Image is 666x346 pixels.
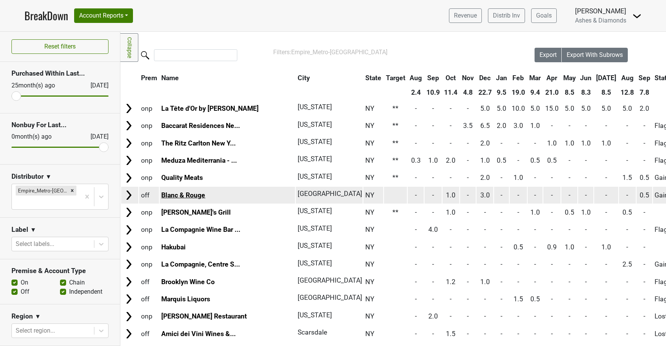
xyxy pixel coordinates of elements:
[415,139,417,147] span: -
[581,105,591,112] span: 5.0
[476,86,494,99] th: 22.7
[484,209,486,216] span: -
[601,139,611,147] span: 1.0
[534,139,536,147] span: -
[540,51,557,58] span: Export
[637,71,652,85] th: Sep: activate to sort column ascending
[484,260,486,268] span: -
[123,155,134,166] img: Arrow right
[517,278,519,286] span: -
[446,157,455,164] span: 2.0
[643,122,645,129] span: -
[484,243,486,251] span: -
[569,122,570,129] span: -
[551,209,553,216] span: -
[450,243,452,251] span: -
[365,243,374,251] span: NY
[123,259,134,270] img: Arrow right
[161,157,237,164] a: Meduza Mediterrania - ...
[450,226,452,233] span: -
[585,174,587,181] span: -
[543,86,561,99] th: 21.0
[467,139,469,147] span: -
[480,105,490,112] span: 5.0
[494,71,509,85] th: Jan: activate to sort column ascending
[632,11,642,21] img: Dropdown Menu
[11,39,109,54] button: Reset filters
[21,287,29,296] label: Off
[139,291,159,307] td: off
[432,105,434,112] span: -
[530,295,540,303] span: 0.5
[123,120,134,131] img: Arrow right
[161,330,236,338] a: Amici dei Vini Wines &...
[450,174,452,181] span: -
[535,48,562,62] button: Export
[569,191,570,199] span: -
[450,139,452,147] span: -
[567,51,623,58] span: Export With Subrows
[11,173,44,181] h3: Distributor
[605,260,607,268] span: -
[622,174,632,181] span: 1.5
[139,152,159,168] td: onp
[534,174,536,181] span: -
[16,186,68,196] div: Empire_Metro-[GEOGRAPHIC_DATA]
[534,243,536,251] span: -
[415,278,417,286] span: -
[501,139,502,147] span: -
[139,222,159,238] td: onp
[575,6,626,16] div: [PERSON_NAME]
[68,186,76,196] div: Remove Empire_Metro-NY
[365,157,374,164] span: NY
[161,243,186,251] a: Hakubai
[408,71,424,85] th: Aug: activate to sort column ascending
[585,122,587,129] span: -
[123,224,134,236] img: Arrow right
[123,137,134,149] img: Arrow right
[432,260,434,268] span: -
[547,139,557,147] span: 1.0
[432,295,434,303] span: -
[467,260,469,268] span: -
[365,105,374,112] span: NY
[384,71,407,85] th: Target: activate to sort column ascending
[442,71,460,85] th: Oct: activate to sort column ascending
[415,191,417,199] span: -
[551,278,553,286] span: -
[415,226,417,233] span: -
[528,86,543,99] th: 9.4
[298,103,332,111] span: [US_STATE]
[619,86,636,99] th: 12.8
[45,172,52,181] span: ▼
[585,191,587,199] span: -
[622,260,632,268] span: 2.5
[476,71,494,85] th: Dec: activate to sort column ascending
[123,103,134,114] img: Arrow right
[643,226,645,233] span: -
[622,105,632,112] span: 5.0
[11,267,109,275] h3: Premise & Account Type
[530,122,540,129] span: 1.0
[534,278,536,286] span: -
[11,81,72,90] div: 25 month(s) ago
[585,278,587,286] span: -
[139,273,159,290] td: off
[565,243,574,251] span: 1.0
[605,278,607,286] span: -
[11,312,33,320] h3: Region
[428,157,438,164] span: 1.0
[626,278,628,286] span: -
[561,86,578,99] th: 8.5
[551,226,553,233] span: -
[415,105,417,112] span: -
[123,207,134,218] img: Arrow right
[547,243,557,251] span: 0.9
[449,8,482,23] a: Revenue
[35,312,41,321] span: ▼
[446,278,455,286] span: 1.2
[139,100,159,116] td: onp
[69,278,85,287] label: Chain
[569,260,570,268] span: -
[569,157,570,164] span: -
